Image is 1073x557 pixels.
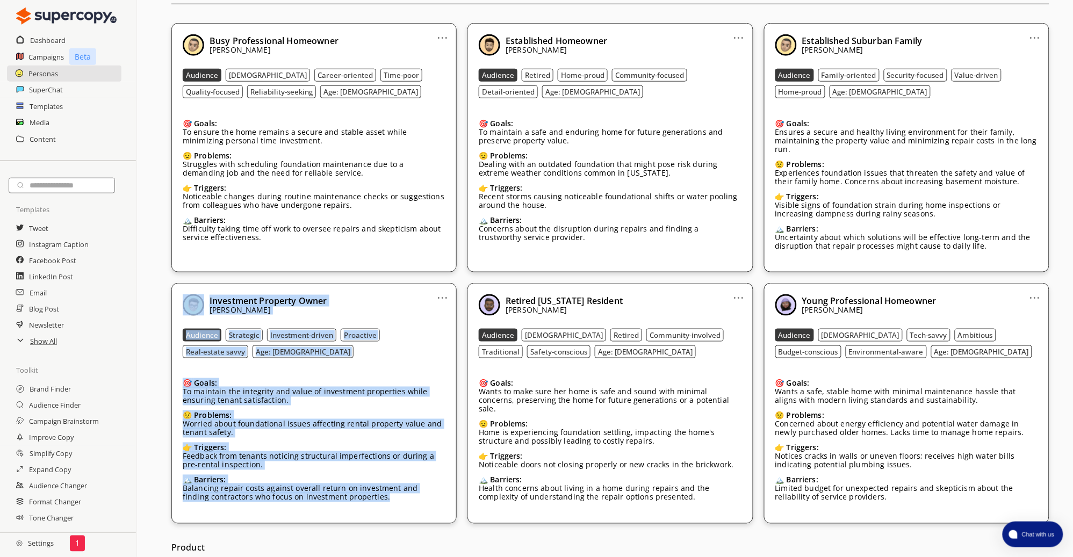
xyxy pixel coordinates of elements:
[29,462,71,478] h2: Expand Copy
[775,34,797,56] img: Close
[210,35,339,47] b: Busy Professional Homeowner
[802,306,937,314] p: [PERSON_NAME]
[30,381,71,397] a: Brand Finder
[183,34,204,56] img: Close
[30,333,57,349] h2: Show All
[907,329,950,342] button: Tech-savvy
[194,378,217,388] b: Goals:
[775,329,814,342] button: Audience
[561,70,604,80] b: Home-proud
[16,540,23,547] img: Close
[787,118,810,128] b: Goals:
[183,329,221,342] button: Audience
[802,35,923,47] b: Established Suburban Family
[183,85,243,98] button: Quality-focused
[775,379,1038,388] div: 🎯
[479,476,741,484] div: 🏔️
[958,330,993,340] b: Ambitious
[479,429,741,446] p: Home is experiencing foundation settling, impacting the home's structure and possibly leading to ...
[479,461,733,469] p: Noticeable doors not closing properly or new cracks in the brickwork.
[183,151,445,160] div: 😟
[527,345,590,358] button: Safety-conscious
[183,420,445,437] p: Worried about foundational issues affecting rental property value and tenant safety.
[183,192,445,209] p: Noticeable changes during routine maintenance checks or suggestions from colleagues who have unde...
[506,295,623,307] b: Retired [US_STATE] Resident
[183,476,445,484] div: 🏔️
[29,430,74,446] h2: Improve Copy
[344,330,377,340] b: Proactive
[775,452,1038,469] p: Notices cracks in walls or uneven floors; receives high water bills indicating potential plumbing...
[183,484,445,502] p: Balancing repair costs against overall return on investment and finding contractors who focus on ...
[30,131,56,147] a: Content
[558,69,608,82] button: Home-proud
[194,443,226,453] b: Triggers:
[598,347,693,357] b: Age: [DEMOGRAPHIC_DATA]
[482,87,535,97] b: Detail-oriented
[775,345,841,358] button: Budget-conscious
[479,128,741,145] p: To maintain a safe and enduring home for future generations and preserve property value.
[247,85,316,98] button: Reliability-seeking
[802,46,923,54] p: [PERSON_NAME]
[822,70,876,80] b: Family-oriented
[314,69,376,82] button: Career-oriented
[30,114,49,131] h2: Media
[29,82,63,98] h2: SuperChat
[525,330,603,340] b: [DEMOGRAPHIC_DATA]
[270,330,333,340] b: Investment-driven
[491,183,523,193] b: Triggers:
[29,494,81,510] h2: Format Changer
[29,236,89,252] a: Instagram Caption
[183,411,445,420] div: 😟
[1018,530,1057,539] span: Chat with us
[69,48,96,65] p: Beta
[479,452,733,461] div: 👉
[614,330,639,340] b: Retired
[29,301,59,317] a: Blog Post
[479,345,523,358] button: Traditional
[29,414,99,430] a: Campaign Brainstorm
[479,34,500,56] img: Close
[479,294,500,316] img: Close
[479,160,741,177] p: Dealing with an outdated foundation that might pose risk during extreme weather conditions common...
[955,329,996,342] button: Ambitious
[491,419,528,429] b: Problems:
[479,69,517,82] button: Audience
[775,225,1038,233] div: 🏔️
[384,70,419,80] b: Time-poor
[30,98,63,114] h2: Templates
[646,329,724,342] button: Community-involved
[1029,29,1041,38] a: ...
[210,306,327,314] p: [PERSON_NAME]
[479,484,741,502] p: Health concerns about living in a home during repairs and the complexity of understanding the rep...
[194,118,217,128] b: Goals:
[183,388,445,405] p: To maintain the integrity and value of investment properties while ensuring tenant satisfaction.
[787,378,810,388] b: Goals:
[437,29,448,38] a: ...
[779,70,811,80] b: Audience
[775,484,1038,502] p: Limited budget for unexpected repairs and skepticism about the reliability of service providers.
[491,118,514,128] b: Goals:
[787,223,818,234] b: Barriers:
[318,70,373,80] b: Career-oriented
[29,269,73,285] a: LinkedIn Post
[183,294,204,316] img: Close
[595,345,696,358] button: Age: [DEMOGRAPHIC_DATA]
[253,345,354,358] button: Age: [DEMOGRAPHIC_DATA]
[615,70,684,80] b: Community-focused
[186,87,240,97] b: Quality-focused
[479,85,538,98] button: Detail-oriented
[787,475,818,485] b: Barriers:
[542,85,643,98] button: Age: [DEMOGRAPHIC_DATA]
[482,70,514,80] b: Audience
[846,345,927,358] button: Environmental-aware
[29,220,48,236] a: Tweet
[612,69,687,82] button: Community-focused
[479,119,741,128] div: 🎯
[530,347,587,357] b: Safety-conscious
[29,510,74,526] a: Tone Changer
[29,317,64,333] h2: Newsletter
